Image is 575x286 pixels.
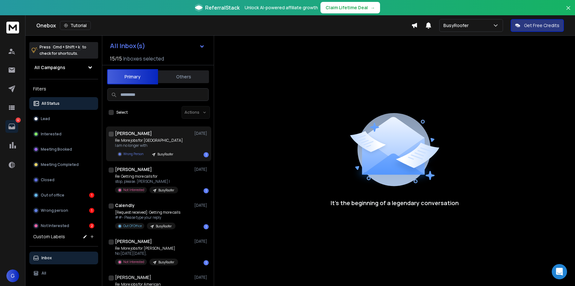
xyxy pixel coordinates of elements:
p: BusyRoofer [158,260,174,265]
p: Interested [41,132,61,137]
p: BusyRoofer [443,22,471,29]
p: All [41,271,46,276]
button: Tutorial [60,21,91,30]
h1: All Campaigns [34,64,65,71]
p: I am no longer with [115,143,183,148]
p: Re: Getting more calls for [115,174,178,179]
div: 1 [204,260,209,265]
a: 4 [5,120,18,133]
button: Claim Lifetime Deal→ [320,2,380,13]
div: 1 [89,193,94,198]
button: Primary [107,69,158,84]
p: stop, please. [PERSON_NAME] | [115,179,178,184]
p: Unlock AI-powered affiliate growth [245,4,318,11]
p: Out of office [41,193,64,198]
span: → [370,4,375,11]
button: Inbox [29,252,98,264]
button: Lead [29,112,98,125]
button: G [6,269,19,282]
h1: [PERSON_NAME] [115,166,152,173]
p: [DATE] [194,167,209,172]
button: Meeting Completed [29,158,98,171]
p: No [DATE][DATE], [115,251,178,256]
div: 1 [89,208,94,213]
p: Get Free Credits [524,22,559,29]
button: Meeting Booked [29,143,98,156]
div: 1 [204,224,209,229]
p: [DATE] [194,131,209,136]
p: Not Interested [123,260,144,264]
p: BusyRoofer [157,152,173,157]
p: Closed [41,177,54,182]
p: It’s the beginning of a legendary conversation [331,198,459,207]
p: 4 [16,118,21,123]
p: [DATE] [194,239,209,244]
p: Re: More jobs for [PERSON_NAME] [115,246,178,251]
button: Out of office1 [29,189,98,202]
div: 1 [204,188,209,193]
p: Inbox [41,255,52,261]
span: 15 / 15 [110,55,122,62]
span: ReferralStack [205,4,240,11]
button: All Campaigns [29,61,98,74]
button: Close banner [564,4,572,19]
button: Closed [29,174,98,186]
p: Not Interested [123,188,144,192]
p: Meeting Booked [41,147,72,152]
button: Others [158,70,209,84]
p: Meeting Completed [41,162,79,167]
div: 1 [204,152,209,157]
p: Re: More jobs for [GEOGRAPHIC_DATA] [115,138,183,143]
label: Select [116,110,128,115]
h3: Inboxes selected [123,55,164,62]
h1: [PERSON_NAME] [115,130,152,137]
p: [Request received]: Getting more calls [115,210,180,215]
p: All Status [41,101,60,106]
button: All [29,267,98,280]
span: Cmd + Shift + k [52,43,81,51]
p: ##- Please type your reply [115,215,180,220]
h3: Filters [29,84,98,93]
h1: [PERSON_NAME] [115,274,151,281]
button: Interested [29,128,98,140]
p: BusyRoofer [156,224,172,229]
p: BusyRoofer [158,188,174,193]
p: Out Of Office [123,224,142,228]
p: [DATE] [194,275,209,280]
h1: All Inbox(s) [110,43,145,49]
button: Wrong person1 [29,204,98,217]
p: Wrong Person [123,152,143,156]
button: Not Interested2 [29,219,98,232]
h3: Custom Labels [33,233,65,240]
div: Onebox [36,21,411,30]
p: Lead [41,116,50,121]
button: All Inbox(s) [105,39,210,52]
div: Open Intercom Messenger [552,264,567,279]
p: Wrong person [41,208,68,213]
h1: [PERSON_NAME] [115,238,152,245]
div: 2 [89,223,94,228]
h1: Calendly [115,202,135,209]
button: Get Free Credits [511,19,564,32]
p: Press to check for shortcuts. [40,44,86,57]
button: All Status [29,97,98,110]
p: [DATE] [194,203,209,208]
p: Not Interested [41,223,69,228]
